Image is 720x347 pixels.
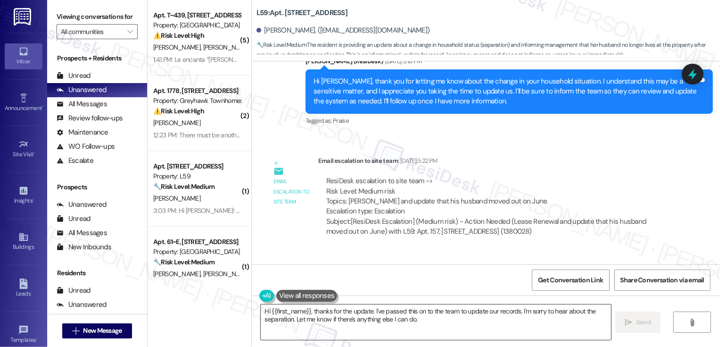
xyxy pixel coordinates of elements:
span: Share Conversation via email [621,275,704,285]
i:  [72,327,79,335]
span: [PERSON_NAME] [203,270,250,278]
div: Tagged as: [306,114,713,127]
button: New Message [62,323,132,339]
div: Apt. 1778, [STREET_ADDRESS] [153,86,240,96]
div: WO Follow-ups [57,142,115,152]
div: [DATE] 5:22 PM [398,156,438,166]
textarea: Hi {{first_name}}, thanks for the update. I've passed this on to the team to update our records. ... [261,305,611,340]
span: Send [636,317,651,327]
span: • [34,150,35,156]
i:  [625,319,632,326]
span: : The resident is providing an update about a change in household status (separation) and informi... [257,40,720,60]
div: Prospects [47,182,147,192]
div: Property: Greyhawk Townhomes [153,96,240,106]
div: Unread [57,286,91,296]
div: All Messages [57,99,107,109]
div: Unread [57,71,91,81]
div: New Inbounds [57,242,111,252]
div: Apt. [STREET_ADDRESS] [153,161,240,171]
a: Buildings [5,229,42,254]
span: • [42,103,43,110]
div: Property: L59 [153,171,240,181]
span: • [33,196,34,203]
i:  [689,319,696,326]
span: New Message [83,326,122,336]
div: Escalate [57,156,93,166]
div: Email escalation to site team [273,177,310,207]
span: Praise [333,117,348,125]
div: Review follow-ups [57,113,123,123]
div: Subject: [ResiDesk Escalation] (Medium risk) - Action Needed (Lease Renewal and update that his h... [326,217,665,237]
div: Apt. 61~E, [STREET_ADDRESS] [153,237,240,247]
div: Residents [47,268,147,278]
button: Share Conversation via email [614,270,711,291]
label: Viewing conversations for [57,9,138,24]
div: Property: [GEOGRAPHIC_DATA] at [GEOGRAPHIC_DATA] [153,247,240,257]
strong: ⚠️ Risk Level: High [153,31,204,40]
div: Maintenance [57,127,108,137]
span: [PERSON_NAME] [153,118,200,127]
div: Unanswered [57,85,107,95]
span: • [36,335,38,342]
span: [PERSON_NAME] [153,194,200,203]
span: [PERSON_NAME] [153,43,203,51]
div: ResiDesk escalation to site team -> Risk Level: Medium risk Topics: [PERSON_NAME] and update that... [326,176,665,217]
strong: 🔧 Risk Level: Medium [257,41,306,49]
div: 3:03 PM: Hi [PERSON_NAME]! We put in a maintenance request in online on the 13th and haven't hear... [153,206,634,215]
div: [PERSON_NAME] (ResiDesk) [306,56,713,69]
div: Email escalation to site team [318,156,673,169]
b: L59: Apt. [STREET_ADDRESS] [257,8,348,18]
span: Get Conversation Link [538,275,603,285]
div: Unanswered [57,300,107,310]
button: Get Conversation Link [532,270,609,291]
span: [PERSON_NAME] [203,43,250,51]
div: Unread [57,214,91,224]
i:  [127,28,132,35]
input: All communities [61,24,123,39]
button: Send [615,312,661,333]
strong: 🔧 Risk Level: Medium [153,258,215,266]
div: Property: [GEOGRAPHIC_DATA] [153,20,240,30]
strong: 🔧 Risk Level: Medium [153,182,215,191]
a: Leads [5,276,42,301]
a: Insights • [5,183,42,208]
div: Hi [PERSON_NAME], thank you for letting me know about the change in your household situation. I u... [314,76,698,107]
div: Apt. T~439, [STREET_ADDRESS] [153,10,240,20]
div: [DATE] 5:18 PM [383,56,422,66]
div: Prospects + Residents [47,53,147,63]
a: Site Visit • [5,136,42,162]
div: All Messages [57,228,107,238]
span: [PERSON_NAME] [153,270,203,278]
a: Inbox [5,43,42,69]
div: [PERSON_NAME]. ([EMAIL_ADDRESS][DOMAIN_NAME]) [257,25,430,35]
strong: ⚠️ Risk Level: High [153,107,204,115]
div: 12:23 PM: There must be another issue that needs to be addressed [153,131,336,139]
div: Unanswered [57,200,107,210]
img: ResiDesk Logo [14,8,33,25]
